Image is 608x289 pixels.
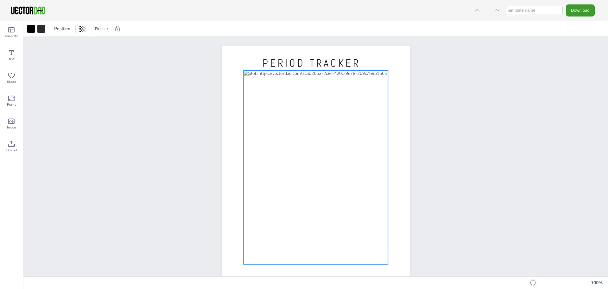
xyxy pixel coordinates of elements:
[92,24,111,34] button: Resize
[7,102,16,107] span: Frame
[6,148,17,153] span: Upload
[263,56,360,70] span: PERIOD TRACKER
[10,6,46,15] img: VectorDad-1.png
[589,280,604,286] div: 100 %
[7,125,16,130] span: Image
[566,4,595,16] button: Download
[7,79,16,84] span: Shape
[9,56,15,62] span: Text
[5,34,18,39] span: Template
[53,26,72,32] span: Position
[506,6,563,15] input: template name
